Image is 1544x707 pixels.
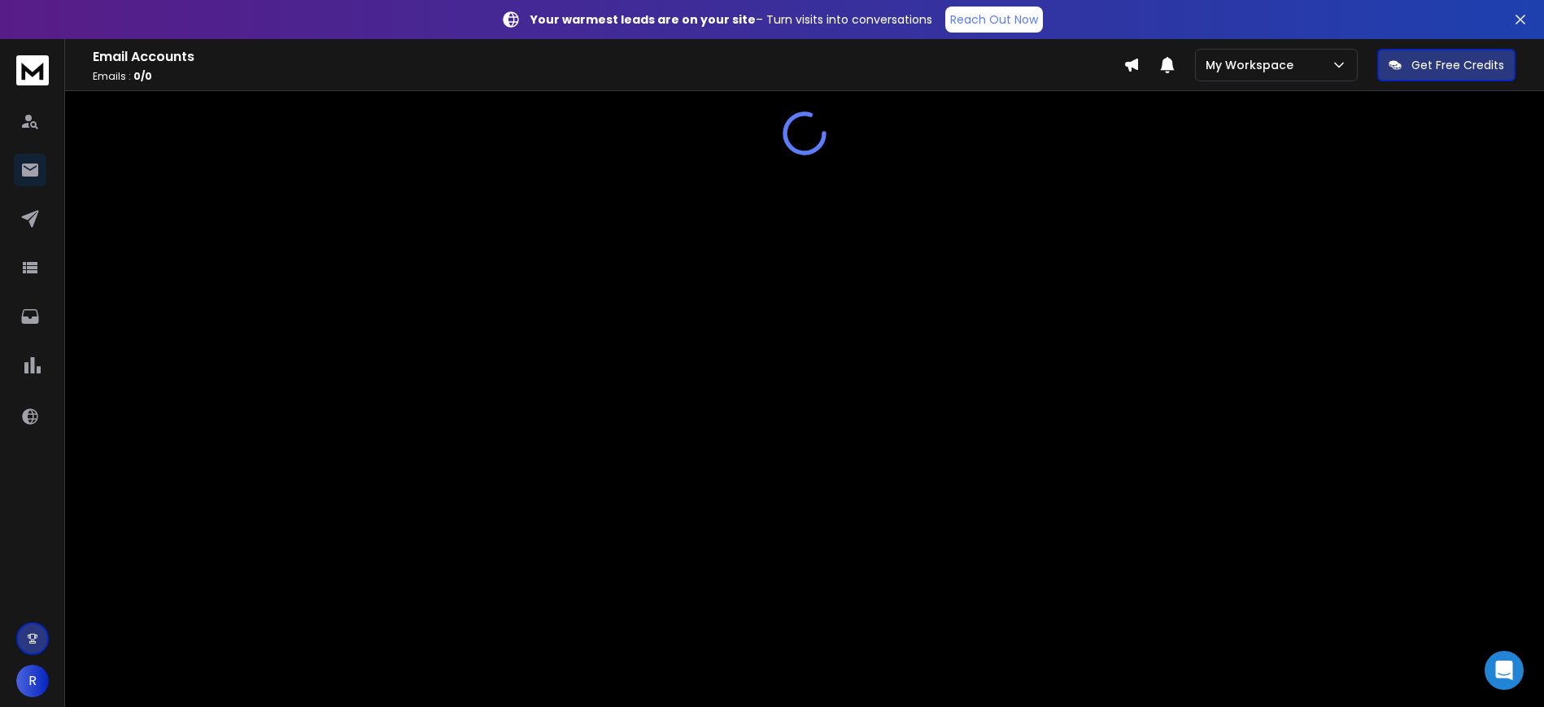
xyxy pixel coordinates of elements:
p: Emails : [93,70,1123,83]
div: Open Intercom Messenger [1485,651,1524,690]
button: Get Free Credits [1377,49,1516,81]
a: Reach Out Now [945,7,1043,33]
p: Get Free Credits [1411,57,1504,73]
p: – Turn visits into conversations [530,11,932,28]
p: My Workspace [1206,57,1300,73]
p: Reach Out Now [950,11,1038,28]
button: R [16,665,49,697]
h1: Email Accounts [93,47,1123,67]
span: 0 / 0 [133,69,152,83]
img: logo [16,55,49,85]
strong: Your warmest leads are on your site [530,11,756,28]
